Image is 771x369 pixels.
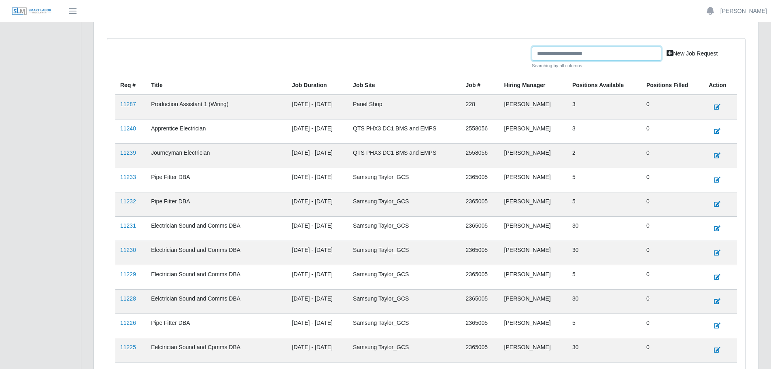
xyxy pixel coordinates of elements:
th: Action [704,76,737,95]
a: 11231 [120,222,136,229]
td: 2365005 [461,192,499,216]
td: 0 [641,338,704,362]
td: 0 [641,241,704,265]
td: [PERSON_NAME] [499,241,567,265]
a: New Job Request [661,47,723,61]
td: [PERSON_NAME] [499,289,567,314]
td: 2365005 [461,338,499,362]
td: [PERSON_NAME] [499,314,567,338]
td: Pipe Fitter DBA [146,168,287,192]
a: 11232 [120,198,136,205]
td: Eelctrician Sound and Comms DBA [146,289,287,314]
td: 0 [641,192,704,216]
a: [PERSON_NAME] [720,7,767,15]
td: [DATE] - [DATE] [287,314,348,338]
td: [DATE] - [DATE] [287,338,348,362]
td: [DATE] - [DATE] [287,143,348,168]
td: 3 [567,119,641,143]
td: 0 [641,216,704,241]
td: Samsung Taylor_GCS [348,216,461,241]
a: 11233 [120,174,136,180]
td: 0 [641,143,704,168]
td: 2 [567,143,641,168]
th: Job # [461,76,499,95]
td: 2365005 [461,289,499,314]
td: 30 [567,338,641,362]
td: [PERSON_NAME] [499,143,567,168]
td: [DATE] - [DATE] [287,241,348,265]
td: [PERSON_NAME] [499,265,567,289]
img: SLM Logo [11,7,52,16]
td: Pipe Fitter DBA [146,192,287,216]
td: 2558056 [461,143,499,168]
small: Searching by all columns [532,62,661,69]
th: job site [348,76,461,95]
th: Job Duration [287,76,348,95]
td: [PERSON_NAME] [499,95,567,119]
td: Electrician Sound and Comms DBA [146,265,287,289]
td: Samsung Taylor_GCS [348,338,461,362]
td: 0 [641,314,704,338]
td: 0 [641,289,704,314]
td: 5 [567,314,641,338]
td: 2558056 [461,119,499,143]
a: 11239 [120,149,136,156]
td: [DATE] - [DATE] [287,192,348,216]
a: 11226 [120,320,136,326]
td: Samsung Taylor_GCS [348,289,461,314]
td: Production Assistant 1 (Wiring) [146,95,287,119]
td: 30 [567,216,641,241]
td: Eelctrician Sound and Cpmms DBA [146,338,287,362]
th: Positions Filled [641,76,704,95]
td: 0 [641,119,704,143]
td: 3 [567,95,641,119]
td: Journeyman Electrician [146,143,287,168]
td: 2365005 [461,241,499,265]
th: Hiring Manager [499,76,567,95]
a: 11228 [120,295,136,302]
td: Samsung Taylor_GCS [348,265,461,289]
td: 228 [461,95,499,119]
td: [PERSON_NAME] [499,338,567,362]
td: 2365005 [461,314,499,338]
a: 11229 [120,271,136,277]
td: QTS PHX3 DC1 BMS and EMPS [348,143,461,168]
th: Req # [115,76,146,95]
td: 2365005 [461,216,499,241]
td: 5 [567,265,641,289]
a: 11287 [120,101,136,107]
td: [DATE] - [DATE] [287,95,348,119]
td: Panel Shop [348,95,461,119]
td: [PERSON_NAME] [499,192,567,216]
td: 2365005 [461,265,499,289]
td: Samsung Taylor_GCS [348,168,461,192]
th: Title [146,76,287,95]
td: Electrician Sound and Comms DBA [146,216,287,241]
td: [PERSON_NAME] [499,119,567,143]
a: 11230 [120,247,136,253]
td: Electrician Sound and Comms DBA [146,241,287,265]
td: QTS PHX3 DC1 BMS and EMPS [348,119,461,143]
td: 30 [567,289,641,314]
td: Apprentice Electrician [146,119,287,143]
td: 0 [641,168,704,192]
td: [DATE] - [DATE] [287,265,348,289]
td: [DATE] - [DATE] [287,168,348,192]
a: 11240 [120,125,136,132]
td: 5 [567,168,641,192]
td: 30 [567,241,641,265]
td: 5 [567,192,641,216]
td: 0 [641,95,704,119]
td: [DATE] - [DATE] [287,289,348,314]
td: [DATE] - [DATE] [287,119,348,143]
td: Samsung Taylor_GCS [348,241,461,265]
td: [DATE] - [DATE] [287,216,348,241]
td: [PERSON_NAME] [499,168,567,192]
td: Samsung Taylor_GCS [348,314,461,338]
td: Pipe Fitter DBA [146,314,287,338]
a: 11225 [120,344,136,350]
td: Samsung Taylor_GCS [348,192,461,216]
td: 2365005 [461,168,499,192]
td: 0 [641,265,704,289]
th: Positions Available [567,76,641,95]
